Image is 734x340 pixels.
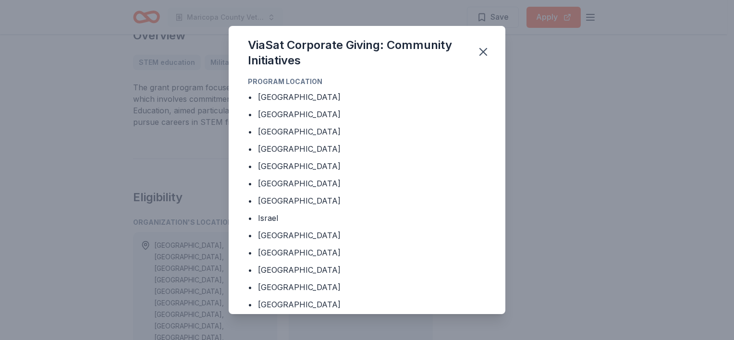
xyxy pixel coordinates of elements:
[248,230,252,241] div: •
[248,281,252,293] div: •
[258,299,341,310] div: [GEOGRAPHIC_DATA]
[258,126,341,137] div: [GEOGRAPHIC_DATA]
[258,281,341,293] div: [GEOGRAPHIC_DATA]
[248,91,252,103] div: •
[248,195,252,206] div: •
[248,37,465,68] div: ViaSat Corporate Giving: Community Initiatives
[258,91,341,103] div: [GEOGRAPHIC_DATA]
[258,247,341,258] div: [GEOGRAPHIC_DATA]
[258,178,341,189] div: [GEOGRAPHIC_DATA]
[248,264,252,276] div: •
[258,212,278,224] div: Israel
[248,212,252,224] div: •
[258,160,341,172] div: [GEOGRAPHIC_DATA]
[248,178,252,189] div: •
[248,160,252,172] div: •
[258,109,341,120] div: [GEOGRAPHIC_DATA]
[258,230,341,241] div: [GEOGRAPHIC_DATA]
[248,126,252,137] div: •
[258,264,341,276] div: [GEOGRAPHIC_DATA]
[258,195,341,206] div: [GEOGRAPHIC_DATA]
[248,109,252,120] div: •
[258,143,341,155] div: [GEOGRAPHIC_DATA]
[248,299,252,310] div: •
[248,247,252,258] div: •
[248,76,486,87] div: Program Location
[248,143,252,155] div: •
